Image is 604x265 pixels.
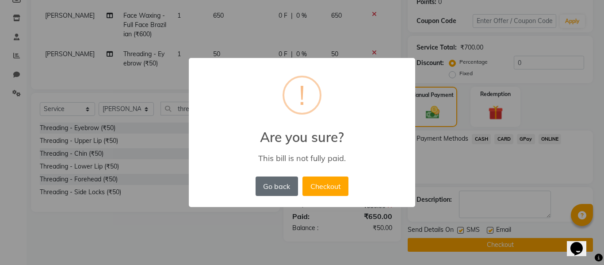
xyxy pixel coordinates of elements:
div: This bill is not fully paid. [202,153,402,163]
iframe: chat widget [567,230,595,256]
button: Go back [256,177,298,196]
h2: Are you sure? [189,119,415,145]
div: ! [299,77,305,113]
button: Checkout [302,177,348,196]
